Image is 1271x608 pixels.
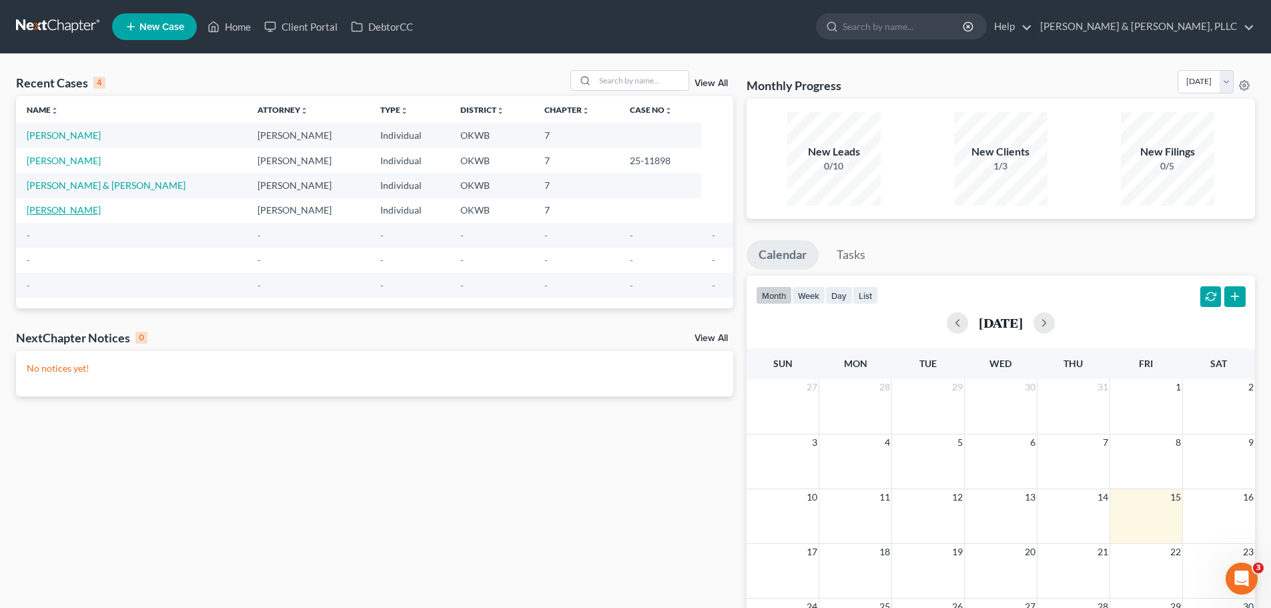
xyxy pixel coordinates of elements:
span: 3 [811,434,819,450]
td: Individual [370,173,450,198]
span: Fri [1139,358,1153,369]
td: 7 [534,148,619,173]
span: 7 [1102,434,1110,450]
span: - [460,230,464,241]
span: Sat [1210,358,1227,369]
span: 27 [805,379,819,395]
span: 4 [883,434,891,450]
span: 17 [805,544,819,560]
i: unfold_more [496,107,504,115]
a: Tasks [825,240,877,270]
i: unfold_more [51,107,59,115]
span: 15 [1169,489,1182,505]
div: 0 [135,332,147,344]
span: Thu [1064,358,1083,369]
span: - [258,254,261,266]
span: 9 [1247,434,1255,450]
span: 3 [1253,563,1264,573]
a: View All [695,79,728,88]
span: - [712,230,715,241]
a: Help [987,15,1032,39]
span: 5 [956,434,964,450]
button: day [825,286,853,304]
a: [PERSON_NAME] [27,129,101,141]
iframe: Intercom live chat [1226,563,1258,595]
td: Individual [370,198,450,223]
span: Tue [919,358,937,369]
span: - [258,230,261,241]
i: unfold_more [582,107,590,115]
a: [PERSON_NAME] & [PERSON_NAME] [27,180,185,191]
td: [PERSON_NAME] [247,173,369,198]
span: 13 [1023,489,1037,505]
div: Recent Cases [16,75,105,91]
td: 7 [534,173,619,198]
a: DebtorCC [344,15,420,39]
span: 18 [878,544,891,560]
span: - [27,254,30,266]
td: OKWB [450,148,534,173]
span: 11 [878,489,891,505]
a: Case Nounfold_more [630,105,673,115]
span: 1 [1174,379,1182,395]
div: 0/5 [1121,160,1214,173]
span: - [460,254,464,266]
span: - [27,280,30,291]
span: New Case [139,22,184,32]
span: 2 [1247,379,1255,395]
td: [PERSON_NAME] [247,148,369,173]
span: - [258,280,261,291]
span: 23 [1242,544,1255,560]
input: Search by name... [595,71,689,90]
a: Client Portal [258,15,344,39]
span: - [712,254,715,266]
span: 14 [1096,489,1110,505]
span: 29 [951,379,964,395]
td: OKWB [450,198,534,223]
td: OKWB [450,173,534,198]
span: - [27,230,30,241]
span: Mon [844,358,867,369]
a: [PERSON_NAME] [27,155,101,166]
span: Sun [773,358,793,369]
div: 1/3 [954,160,1047,173]
span: 19 [951,544,964,560]
span: 31 [1096,379,1110,395]
button: month [756,286,792,304]
a: Chapterunfold_more [544,105,590,115]
span: 30 [1023,379,1037,395]
a: Attorneyunfold_more [258,105,308,115]
button: list [853,286,878,304]
div: 0/10 [787,160,881,173]
td: Individual [370,123,450,147]
a: [PERSON_NAME] [27,204,101,216]
span: - [460,280,464,291]
span: 12 [951,489,964,505]
a: Calendar [747,240,819,270]
td: [PERSON_NAME] [247,123,369,147]
td: Individual [370,148,450,173]
span: - [380,280,384,291]
h3: Monthly Progress [747,77,841,93]
div: New Clients [954,144,1047,160]
span: 16 [1242,489,1255,505]
td: 25-11898 [619,148,701,173]
span: - [630,280,633,291]
span: - [544,280,548,291]
span: 6 [1029,434,1037,450]
span: - [380,230,384,241]
div: New Filings [1121,144,1214,160]
a: Home [201,15,258,39]
i: unfold_more [300,107,308,115]
span: - [630,230,633,241]
a: Districtunfold_more [460,105,504,115]
span: - [544,254,548,266]
span: - [380,254,384,266]
a: View All [695,334,728,343]
span: - [544,230,548,241]
a: Nameunfold_more [27,105,59,115]
p: No notices yet! [27,362,723,375]
span: 8 [1174,434,1182,450]
span: - [630,254,633,266]
div: NextChapter Notices [16,330,147,346]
